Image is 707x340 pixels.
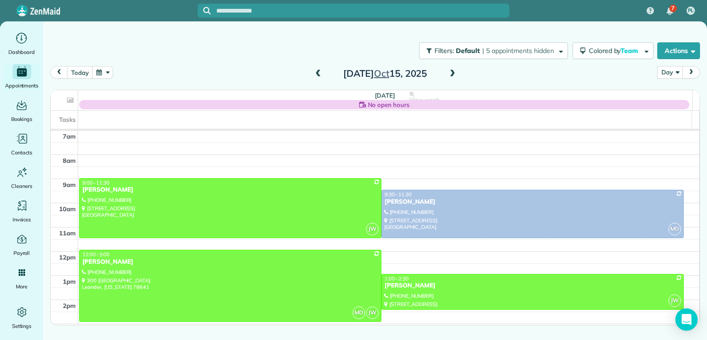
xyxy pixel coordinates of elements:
a: Filters: Default | 5 appointments hidden [414,42,567,59]
span: Cleaners [11,181,32,191]
span: PL [688,7,694,14]
a: Dashboard [4,31,40,57]
span: 12pm [59,253,76,261]
button: Day [657,66,683,79]
span: Team [620,47,640,55]
button: prev [50,66,68,79]
a: Cleaners [4,165,40,191]
span: 8am [63,157,76,164]
span: 9am [63,181,76,188]
span: | 5 appointments hidden [482,47,554,55]
button: today [67,66,93,79]
span: Contacts [11,148,32,157]
span: Appointments [5,81,39,90]
span: JW [366,223,379,235]
span: 9:00 - 11:30 [82,180,109,186]
span: 1:00 - 2:30 [385,275,409,282]
button: Filters: Default | 5 appointments hidden [419,42,567,59]
a: Bookings [4,98,40,124]
div: [PERSON_NAME] [384,282,681,290]
button: next [682,66,700,79]
span: Tasks [59,116,76,123]
span: Settings [12,321,32,331]
span: View week [409,96,439,104]
span: Dashboard [8,47,35,57]
span: 10am [59,205,76,213]
button: Actions [657,42,700,59]
span: Colored by [589,47,641,55]
div: Open Intercom Messenger [675,308,698,331]
a: Appointments [4,64,40,90]
span: Oct [374,67,389,79]
span: 7 [671,5,674,12]
a: Invoices [4,198,40,224]
button: Colored byTeam [573,42,654,59]
span: 1pm [63,278,76,285]
div: [PERSON_NAME] [82,186,379,194]
span: JW [668,294,681,307]
span: Bookings [11,114,33,124]
span: Payroll [13,248,30,258]
span: 2pm [63,302,76,309]
a: Settings [4,305,40,331]
span: JW [366,307,379,319]
span: 7am [63,133,76,140]
div: 7 unread notifications [660,1,680,21]
span: MD [668,223,681,235]
span: No open hours [368,100,410,109]
span: 12:00 - 3:00 [82,251,109,258]
span: 9:30 - 11:30 [385,191,412,198]
h2: [DATE] 15, 2025 [327,68,443,79]
div: [PERSON_NAME] [82,258,379,266]
a: Contacts [4,131,40,157]
span: Filters: [434,47,454,55]
svg: Focus search [203,7,211,14]
span: 11am [59,229,76,237]
span: [DATE] [375,92,395,99]
span: MD [353,307,365,319]
div: [PERSON_NAME] [384,198,681,206]
span: Invoices [13,215,31,224]
span: Default [456,47,480,55]
span: More [16,282,27,291]
button: Focus search [198,7,211,14]
a: Payroll [4,232,40,258]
